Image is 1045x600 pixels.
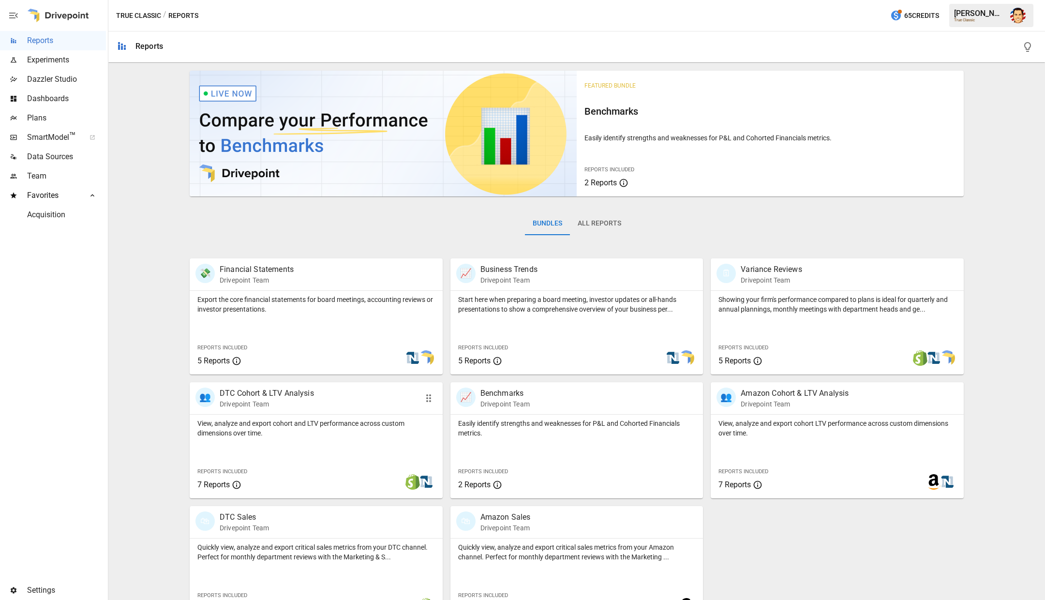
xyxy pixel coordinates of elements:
[718,295,956,314] p: Showing your firm's performance compared to plans is ideal for quarterly and annual plannings, mo...
[926,350,941,366] img: netsuite
[456,388,476,407] div: 📈
[27,93,106,105] span: Dashboards
[163,10,166,22] div: /
[741,399,849,409] p: Drivepoint Team
[584,82,636,89] span: Featured Bundle
[195,511,215,531] div: 🛍
[27,585,106,596] span: Settings
[926,474,941,490] img: amazon
[480,275,537,285] p: Drivepoint Team
[480,264,537,275] p: Business Trends
[27,209,106,221] span: Acquisition
[405,474,420,490] img: shopify
[1004,2,1031,29] button: Austin Gardner-Smith
[570,212,629,235] button: All Reports
[741,264,802,275] p: Variance Reviews
[197,345,247,351] span: Reports Included
[904,10,939,22] span: 65 Credits
[197,356,230,365] span: 5 Reports
[458,592,508,599] span: Reports Included
[220,264,294,275] p: Financial Statements
[679,350,694,366] img: smart model
[27,132,79,143] span: SmartModel
[418,350,434,366] img: smart model
[584,133,956,143] p: Easily identify strengths and weaknesses for P&L and Cohorted Financials metrics.
[220,523,269,533] p: Drivepoint Team
[405,350,420,366] img: netsuite
[27,190,79,201] span: Favorites
[458,480,491,489] span: 2 Reports
[940,350,955,366] img: smart model
[717,388,736,407] div: 👥
[458,419,696,438] p: Easily identify strengths and weaknesses for P&L and Cohorted Financials metrics.
[480,523,531,533] p: Drivepoint Team
[69,130,76,142] span: ™
[197,295,435,314] p: Export the core financial statements for board meetings, accounting reviews or investor presentat...
[718,480,751,489] span: 7 Reports
[458,468,508,475] span: Reports Included
[480,399,530,409] p: Drivepoint Team
[135,42,163,51] div: Reports
[954,9,1004,18] div: [PERSON_NAME]
[197,419,435,438] p: View, analyze and export cohort and LTV performance across custom dimensions over time.
[456,511,476,531] div: 🛍
[458,356,491,365] span: 5 Reports
[220,399,314,409] p: Drivepoint Team
[912,350,928,366] img: shopify
[195,388,215,407] div: 👥
[197,468,247,475] span: Reports Included
[27,151,106,163] span: Data Sources
[116,10,161,22] button: True Classic
[27,35,106,46] span: Reports
[458,295,696,314] p: Start here when preparing a board meeting, investor updates or all-hands presentations to show a ...
[584,178,617,187] span: 2 Reports
[220,388,314,399] p: DTC Cohort & LTV Analysis
[197,542,435,562] p: Quickly view, analyze and export critical sales metrics from your DTC channel. Perfect for monthl...
[458,542,696,562] p: Quickly view, analyze and export critical sales metrics from your Amazon channel. Perfect for mon...
[220,511,269,523] p: DTC Sales
[458,345,508,351] span: Reports Included
[480,511,531,523] p: Amazon Sales
[27,74,106,85] span: Dazzler Studio
[197,480,230,489] span: 7 Reports
[718,356,751,365] span: 5 Reports
[1010,8,1026,23] img: Austin Gardner-Smith
[741,275,802,285] p: Drivepoint Team
[27,54,106,66] span: Experiments
[717,264,736,283] div: 🗓
[741,388,849,399] p: Amazon Cohort & LTV Analysis
[886,7,943,25] button: 65Credits
[480,388,530,399] p: Benchmarks
[718,468,768,475] span: Reports Included
[27,170,106,182] span: Team
[220,275,294,285] p: Drivepoint Team
[27,112,106,124] span: Plans
[456,264,476,283] div: 📈
[525,212,570,235] button: Bundles
[665,350,681,366] img: netsuite
[954,18,1004,22] div: True Classic
[197,592,247,599] span: Reports Included
[718,345,768,351] span: Reports Included
[584,166,634,173] span: Reports Included
[940,474,955,490] img: netsuite
[195,264,215,283] div: 💸
[190,71,577,196] img: video thumbnail
[418,474,434,490] img: netsuite
[584,104,956,119] h6: Benchmarks
[718,419,956,438] p: View, analyze and export cohort LTV performance across custom dimensions over time.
